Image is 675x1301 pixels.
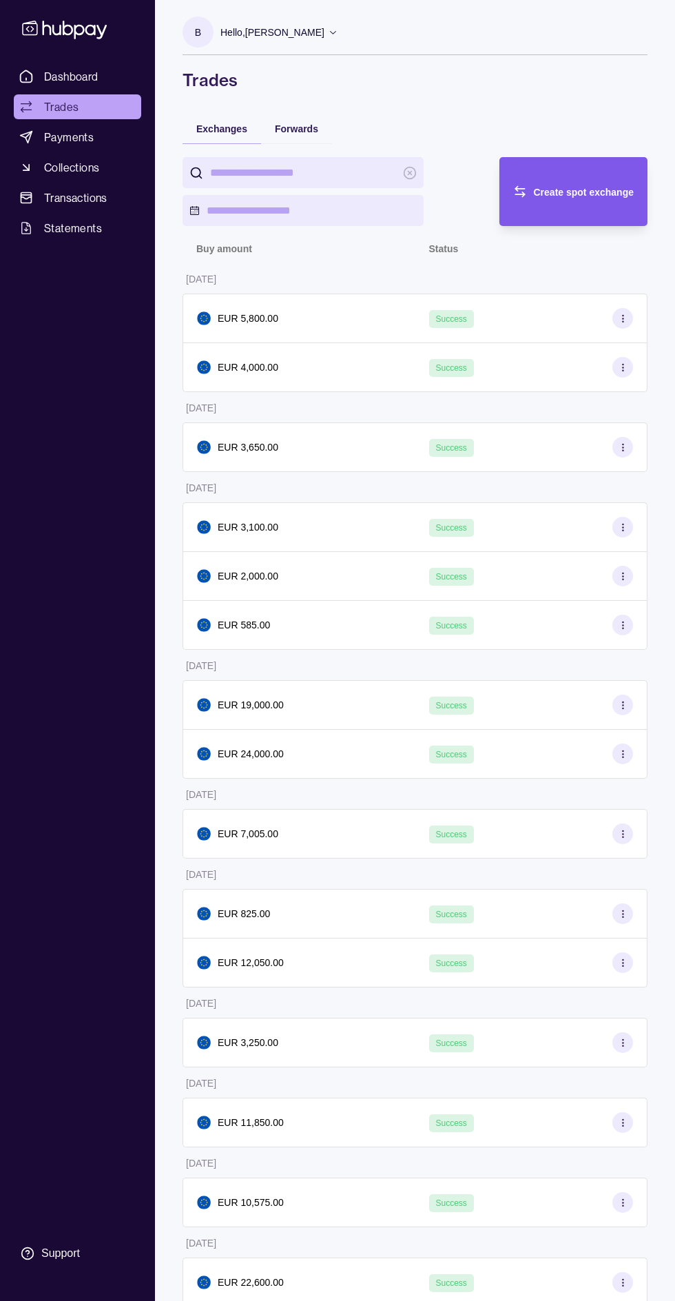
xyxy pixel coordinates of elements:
img: eu [197,520,211,534]
p: EUR 19,000.00 [218,697,284,713]
span: Success [436,959,467,968]
span: Success [436,363,467,373]
a: Transactions [14,185,141,210]
a: Collections [14,155,141,180]
p: EUR 825.00 [218,906,270,921]
img: eu [197,440,211,454]
span: Success [436,750,467,759]
span: Create spot exchange [534,187,634,198]
input: search [210,157,396,188]
a: Trades [14,94,141,119]
p: EUR 7,005.00 [218,826,278,841]
p: EUR 4,000.00 [218,360,278,375]
span: Success [436,910,467,919]
span: Success [436,314,467,324]
p: [DATE] [186,1078,216,1089]
span: Success [436,572,467,582]
img: eu [197,1036,211,1049]
p: EUR 3,100.00 [218,520,278,535]
img: eu [197,1276,211,1289]
a: Support [14,1239,141,1268]
img: eu [197,698,211,712]
img: eu [197,907,211,921]
p: EUR 5,800.00 [218,311,278,326]
p: [DATE] [186,998,216,1009]
img: eu [197,618,211,632]
span: Forwards [275,123,318,134]
span: Trades [44,99,79,115]
img: eu [197,827,211,841]
span: Dashboard [44,68,98,85]
p: EUR 24,000.00 [218,746,284,761]
p: Status [429,243,459,254]
p: EUR 12,050.00 [218,955,284,970]
p: [DATE] [186,1238,216,1249]
span: Statements [44,220,102,236]
img: eu [197,956,211,970]
p: EUR 3,650.00 [218,440,278,455]
span: Success [436,523,467,533]
img: eu [197,747,211,761]
h1: Trades [183,69,647,91]
p: B [195,25,201,40]
a: Payments [14,125,141,150]
p: [DATE] [186,402,216,413]
span: Success [436,443,467,453]
p: EUR 3,250.00 [218,1035,278,1050]
p: [DATE] [186,869,216,880]
p: EUR 22,600.00 [218,1275,284,1290]
span: Transactions [44,189,107,206]
span: Success [436,1038,467,1048]
a: Dashboard [14,64,141,89]
p: [DATE] [186,1158,216,1169]
p: EUR 10,575.00 [218,1195,284,1210]
span: Collections [44,159,99,176]
img: eu [197,569,211,583]
span: Success [436,1278,467,1288]
p: EUR 2,000.00 [218,568,278,584]
img: eu [197,360,211,374]
p: Hello, [PERSON_NAME] [220,25,324,40]
p: [DATE] [186,789,216,800]
span: Exchanges [196,123,247,134]
button: Create spot exchange [499,157,648,226]
img: eu [197,1116,211,1129]
p: [DATE] [186,274,216,285]
img: eu [197,1196,211,1209]
span: Success [436,1118,467,1128]
span: Success [436,621,467,631]
span: Success [436,1198,467,1208]
p: [DATE] [186,482,216,493]
p: EUR 585.00 [218,617,270,633]
img: eu [197,311,211,325]
p: [DATE] [186,660,216,671]
span: Success [436,701,467,710]
span: Payments [44,129,94,145]
span: Success [436,830,467,839]
p: EUR 11,850.00 [218,1115,284,1130]
p: Buy amount [196,243,252,254]
a: Statements [14,216,141,240]
div: Support [41,1246,80,1261]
